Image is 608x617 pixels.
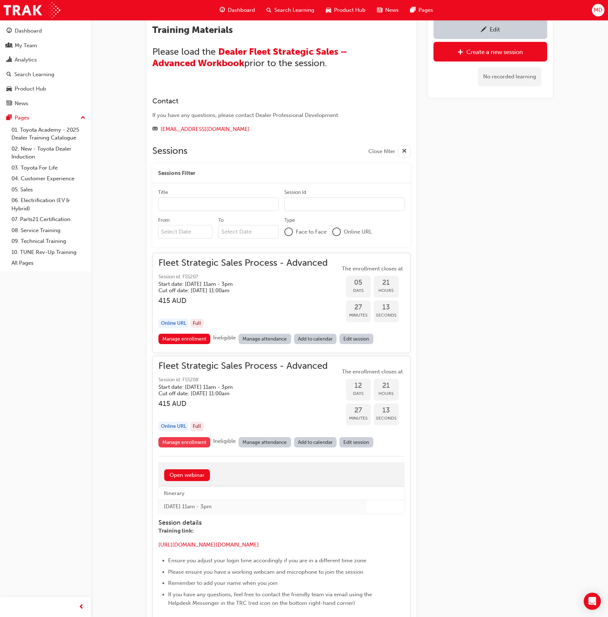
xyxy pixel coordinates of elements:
div: Create a new session [466,48,523,55]
span: 27 [346,303,371,312]
span: The enrollment closes at [340,265,404,273]
div: Pages [15,114,29,122]
span: Remember to add your name when you join [168,580,278,586]
span: Hours [374,390,399,398]
button: Close filter [368,145,411,158]
a: Edit session [339,437,373,447]
span: If you have any questions, feel free to contact the friendly team via email using the Helpdesk Me... [168,591,373,606]
a: 10. TUNE Rev-Up Training [9,247,88,258]
div: My Team [15,41,37,50]
a: Manage enrollment [158,437,211,447]
div: Full [190,422,204,431]
button: Pages [3,111,88,124]
th: Itinerary [158,487,367,500]
span: Session id: FSS207 [158,273,328,281]
h4: Session details [158,519,391,527]
span: Minutes [346,311,371,319]
span: Ensure you adjust your login time accordingly if you are in a different time zone [168,557,366,564]
span: Please ensure you have a working webcam and microphone to join the session [168,569,363,575]
span: Close filter [368,147,395,156]
div: Session Id [284,189,306,196]
div: Title [158,189,168,196]
span: people-icon [6,43,12,49]
span: 21 [374,382,399,390]
span: prior to the session. [244,58,327,69]
span: 05 [346,279,371,287]
a: Manage attendance [239,334,291,344]
h2: Sessions [152,145,187,158]
button: DashboardMy TeamAnalyticsSearch LearningProduct HubNews [3,23,88,111]
span: The enrollment closes at [340,368,404,376]
div: Dashboard [15,27,42,35]
a: Edit [433,19,547,39]
input: From [158,225,213,239]
span: plus-icon [457,49,464,56]
span: prev-icon [79,603,84,612]
button: Fleet Strategic Sales Process - AdvancedSession id: FSS207Start date: [DATE] 11am - 3pm Cut off d... [158,259,404,347]
span: chart-icon [6,57,12,63]
span: Pages [418,6,433,14]
a: Manage enrollment [158,334,211,344]
span: Dashboard [228,6,255,14]
a: Add to calendar [294,334,337,344]
a: News [3,97,88,110]
span: Fleet Strategic Sales Process - Advanced [158,362,328,370]
div: News [15,99,28,108]
span: Fleet Strategic Sales Process - Advanced [158,259,328,267]
span: Training Materials [152,24,233,35]
h5: Cut off date: [DATE] 11:00am [158,287,316,294]
span: guage-icon [220,6,225,15]
div: Full [190,319,204,328]
span: Session id: FSS208 [158,376,328,384]
a: 02. New - Toyota Dealer Induction [9,143,88,162]
input: To [218,225,279,239]
span: pages-icon [410,6,416,15]
div: Type [284,217,295,224]
a: Product Hub [3,82,88,96]
span: MD [594,6,602,14]
span: Hours [374,287,399,295]
span: cross-icon [402,147,407,156]
span: 12 [346,382,371,390]
button: MD [592,4,604,16]
span: car-icon [326,6,331,15]
span: news-icon [377,6,382,15]
a: 05. Sales [9,184,88,195]
div: Open Intercom Messenger [584,593,601,610]
div: From [158,217,170,224]
a: 03. Toyota For Life [9,162,88,173]
a: My Team [3,39,88,52]
div: Email [152,125,385,134]
a: 07. Parts21 Certification [9,214,88,225]
div: If you have any questions, please contact Dealer Professional Development. [152,111,385,119]
span: 13 [374,303,399,312]
a: 08. Service Training [9,225,88,236]
h3: Contact [152,97,385,105]
span: Days [346,287,371,295]
a: Manage attendance [239,437,291,447]
h5: Start date: [DATE] 11am - 3pm [158,384,316,390]
span: Please load the [152,46,216,57]
a: Trak [4,2,60,18]
span: news-icon [6,101,12,107]
span: Ineligible [213,438,236,444]
a: Dealer Fleet Strategic Sales – Advanced Workbook [152,46,349,69]
span: email-icon [152,126,158,133]
span: Training link: [158,528,194,534]
div: To [218,217,224,224]
a: Open webinar [164,469,210,481]
a: [EMAIL_ADDRESS][DOMAIN_NAME] [161,126,250,132]
a: Analytics [3,53,88,67]
span: guage-icon [6,28,12,34]
a: 01. Toyota Academy - 2025 Dealer Training Catalogue [9,124,88,143]
span: Days [346,390,371,398]
span: Search Learning [274,6,314,14]
span: pages-icon [6,115,12,121]
a: [URL][DOMAIN_NAME][DOMAIN_NAME] [158,542,259,548]
span: News [385,6,399,14]
span: Ineligible [213,334,236,341]
div: Online URL [158,422,189,431]
a: Dashboard [3,24,88,38]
